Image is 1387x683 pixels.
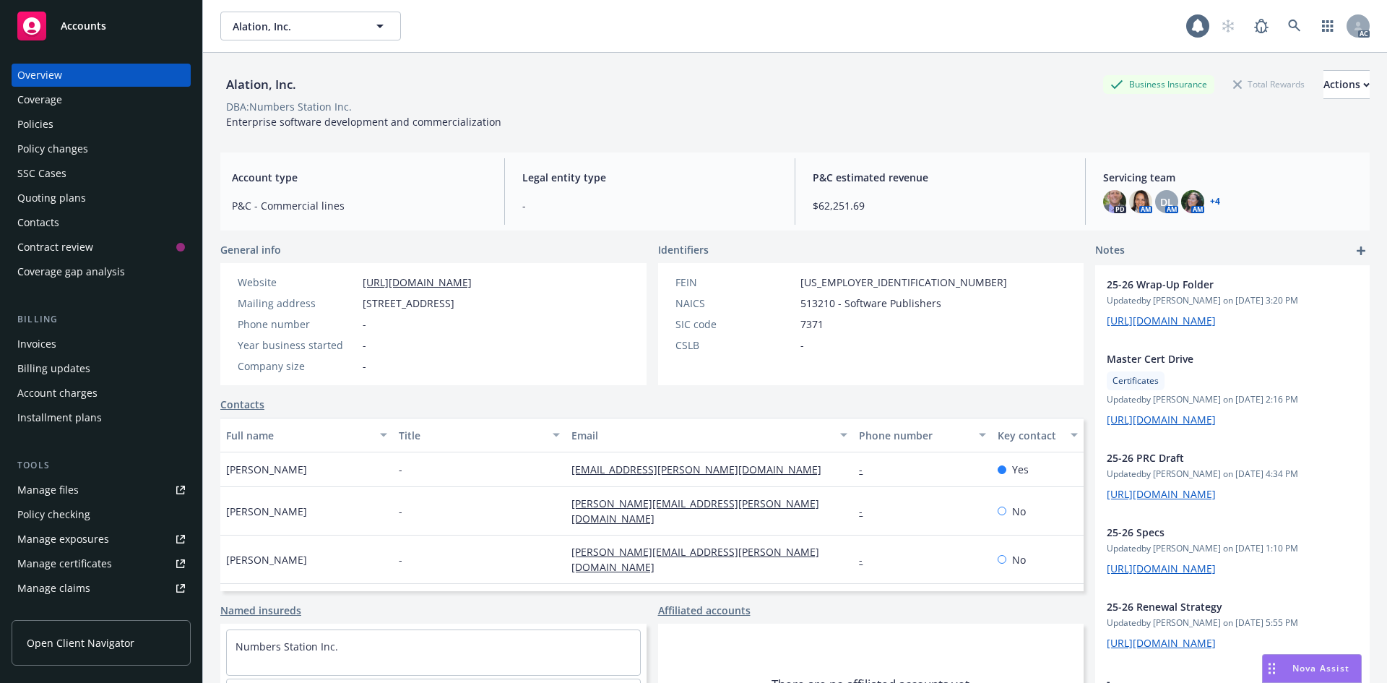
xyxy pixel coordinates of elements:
span: - [363,358,366,374]
span: P&C - Commercial lines [232,198,487,213]
a: Named insureds [220,603,301,618]
a: - [859,504,874,518]
div: Phone number [859,428,969,443]
div: Tools [12,458,191,473]
div: Company size [238,358,357,374]
button: Full name [220,418,393,452]
div: DBA: Numbers Station Inc. [226,99,352,114]
span: Enterprise software development and commercialization [226,115,501,129]
div: Account charges [17,382,98,405]
div: Coverage [17,88,62,111]
div: Manage claims [17,577,90,600]
a: Billing updates [12,357,191,380]
div: CSLB [675,338,795,353]
button: Key contact [992,418,1084,452]
div: Installment plans [17,406,102,429]
img: photo [1103,190,1126,213]
a: - [859,463,874,476]
span: Open Client Navigator [27,635,134,650]
div: Full name [226,428,371,443]
span: P&C estimated revenue [813,170,1068,185]
a: +4 [1210,197,1220,206]
div: SIC code [675,317,795,332]
span: Notes [1095,242,1125,259]
div: Manage BORs [17,601,85,624]
span: Updated by [PERSON_NAME] on [DATE] 2:16 PM [1107,393,1358,406]
span: - [399,462,402,477]
button: Phone number [853,418,991,452]
div: Title [399,428,544,443]
a: Switch app [1313,12,1342,40]
a: Manage claims [12,577,191,600]
span: Identifiers [658,242,709,257]
button: Title [393,418,566,452]
div: Phone number [238,317,357,332]
div: Total Rewards [1226,75,1312,93]
a: Invoices [12,332,191,356]
a: Manage certificates [12,552,191,575]
a: [URL][DOMAIN_NAME] [1107,562,1216,575]
span: Yes [1012,462,1029,477]
a: [URL][DOMAIN_NAME] [1107,413,1216,426]
a: SSC Cases [12,162,191,185]
span: $62,251.69 [813,198,1068,213]
div: Billing [12,312,191,327]
span: DL [1160,194,1173,210]
span: Alation, Inc. [233,19,358,34]
div: Drag to move [1263,655,1281,682]
span: 7371 [800,317,824,332]
a: Accounts [12,6,191,46]
a: Start snowing [1214,12,1243,40]
div: 25-26 PRC DraftUpdatedby [PERSON_NAME] on [DATE] 4:34 PM[URL][DOMAIN_NAME] [1095,439,1370,513]
a: [PERSON_NAME][EMAIL_ADDRESS][PERSON_NAME][DOMAIN_NAME] [571,497,819,525]
a: Policies [12,113,191,136]
a: Quoting plans [12,186,191,210]
span: [STREET_ADDRESS] [363,296,454,311]
a: Overview [12,64,191,87]
span: Updated by [PERSON_NAME] on [DATE] 1:10 PM [1107,542,1358,555]
span: - [399,504,402,519]
a: add [1352,242,1370,259]
span: [PERSON_NAME] [226,504,307,519]
a: [PERSON_NAME][EMAIL_ADDRESS][PERSON_NAME][DOMAIN_NAME] [571,545,819,574]
div: Master Cert DriveCertificatesUpdatedby [PERSON_NAME] on [DATE] 2:16 PM[URL][DOMAIN_NAME] [1095,340,1370,439]
a: Manage files [12,478,191,502]
a: Manage exposures [12,528,191,551]
button: Nova Assist [1262,654,1362,683]
a: [URL][DOMAIN_NAME] [1107,487,1216,501]
div: 25-26 Wrap-Up FolderUpdatedby [PERSON_NAME] on [DATE] 3:20 PM[URL][DOMAIN_NAME] [1095,265,1370,340]
span: Master Cert Drive [1107,351,1321,366]
a: Contacts [12,211,191,234]
span: 25-26 PRC Draft [1107,450,1321,465]
button: Alation, Inc. [220,12,401,40]
span: Nova Assist [1292,662,1349,674]
a: [EMAIL_ADDRESS][PERSON_NAME][DOMAIN_NAME] [571,463,833,476]
a: [URL][DOMAIN_NAME] [1107,636,1216,650]
div: Quoting plans [17,186,86,210]
div: Policies [17,113,53,136]
span: - [399,552,402,567]
div: 25-26 SpecsUpdatedby [PERSON_NAME] on [DATE] 1:10 PM[URL][DOMAIN_NAME] [1095,513,1370,588]
span: Servicing team [1103,170,1358,185]
span: No [1012,552,1026,567]
span: Updated by [PERSON_NAME] on [DATE] 5:55 PM [1107,617,1358,630]
span: Updated by [PERSON_NAME] on [DATE] 3:20 PM [1107,294,1358,307]
a: Report a Bug [1247,12,1276,40]
div: Year business started [238,338,357,353]
a: Policy changes [12,137,191,160]
span: General info [220,242,281,257]
button: Email [566,418,853,452]
span: - [363,338,366,353]
span: [PERSON_NAME] [226,462,307,477]
div: Manage files [17,478,79,502]
a: Contract review [12,236,191,259]
a: Installment plans [12,406,191,429]
div: SSC Cases [17,162,66,185]
div: Business Insurance [1103,75,1214,93]
span: - [522,198,777,213]
div: Key contact [998,428,1062,443]
div: Policy checking [17,503,90,526]
a: [URL][DOMAIN_NAME] [1107,314,1216,327]
div: FEIN [675,275,795,290]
